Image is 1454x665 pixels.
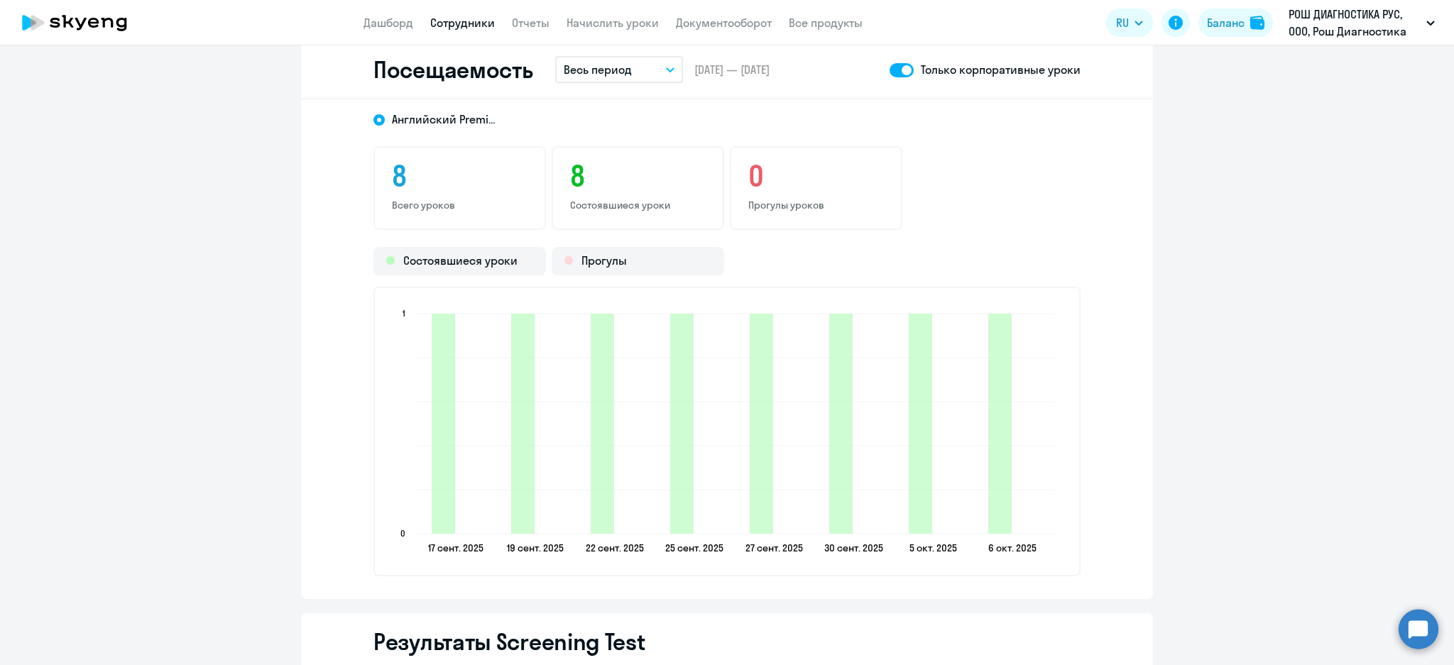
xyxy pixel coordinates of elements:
button: Балансbalance [1198,9,1273,37]
img: balance [1250,16,1264,30]
path: 2025-09-21T21:00:00.000Z Состоявшиеся уроки 1 [591,314,614,534]
h3: 8 [392,159,528,193]
h3: 0 [748,159,884,193]
text: 5 окт. 2025 [909,542,957,554]
a: Все продукты [789,16,863,30]
path: 2025-09-24T21:00:00.000Z Состоявшиеся уроки 1 [670,314,694,534]
path: 2025-09-29T21:00:00.000Z Состоявшиеся уроки 1 [829,314,853,534]
span: RU [1116,14,1129,31]
path: 2025-09-18T21:00:00.000Z Состоявшиеся уроки 1 [511,314,535,534]
span: [DATE] — [DATE] [694,62,770,77]
h2: Результаты Screening Test [373,627,645,656]
a: Дашборд [363,16,413,30]
path: 2025-09-16T21:00:00.000Z Состоявшиеся уроки 1 [432,314,455,534]
p: Только корпоративные уроки [921,61,1081,78]
button: РОШ ДИАГНОСТИКА РУС, ООО, Рош Диагностика постоплата [1281,6,1442,40]
p: Весь период [564,61,632,78]
p: Всего уроков [392,199,528,211]
div: Баланс [1207,14,1245,31]
text: 27 сент. 2025 [745,542,803,554]
a: Начислить уроки [567,16,659,30]
path: 2025-10-05T21:00:00.000Z Состоявшиеся уроки 1 [988,314,1012,534]
h3: 8 [570,159,706,193]
text: 19 сент. 2025 [507,542,564,554]
text: 22 сент. 2025 [586,542,644,554]
div: Состоявшиеся уроки [373,247,546,275]
p: Состоявшиеся уроки [570,199,706,211]
text: 17 сент. 2025 [428,542,483,554]
text: 6 окт. 2025 [988,542,1037,554]
text: 30 сент. 2025 [824,542,883,554]
h2: Посещаемость [373,55,532,84]
span: Английский Premium [392,111,498,127]
a: Документооборот [676,16,772,30]
div: Прогулы [552,247,724,275]
text: 1 [403,308,405,319]
text: 25 сент. 2025 [665,542,723,554]
p: РОШ ДИАГНОСТИКА РУС, ООО, Рош Диагностика постоплата [1289,6,1421,40]
a: Сотрудники [430,16,495,30]
button: RU [1106,9,1153,37]
text: 0 [400,528,405,539]
path: 2025-09-26T21:00:00.000Z Состоявшиеся уроки 1 [750,314,773,534]
button: Весь период [555,56,683,83]
p: Прогулы уроков [748,199,884,211]
a: Отчеты [512,16,550,30]
path: 2025-10-04T21:00:00.000Z Состоявшиеся уроки 1 [909,314,932,534]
